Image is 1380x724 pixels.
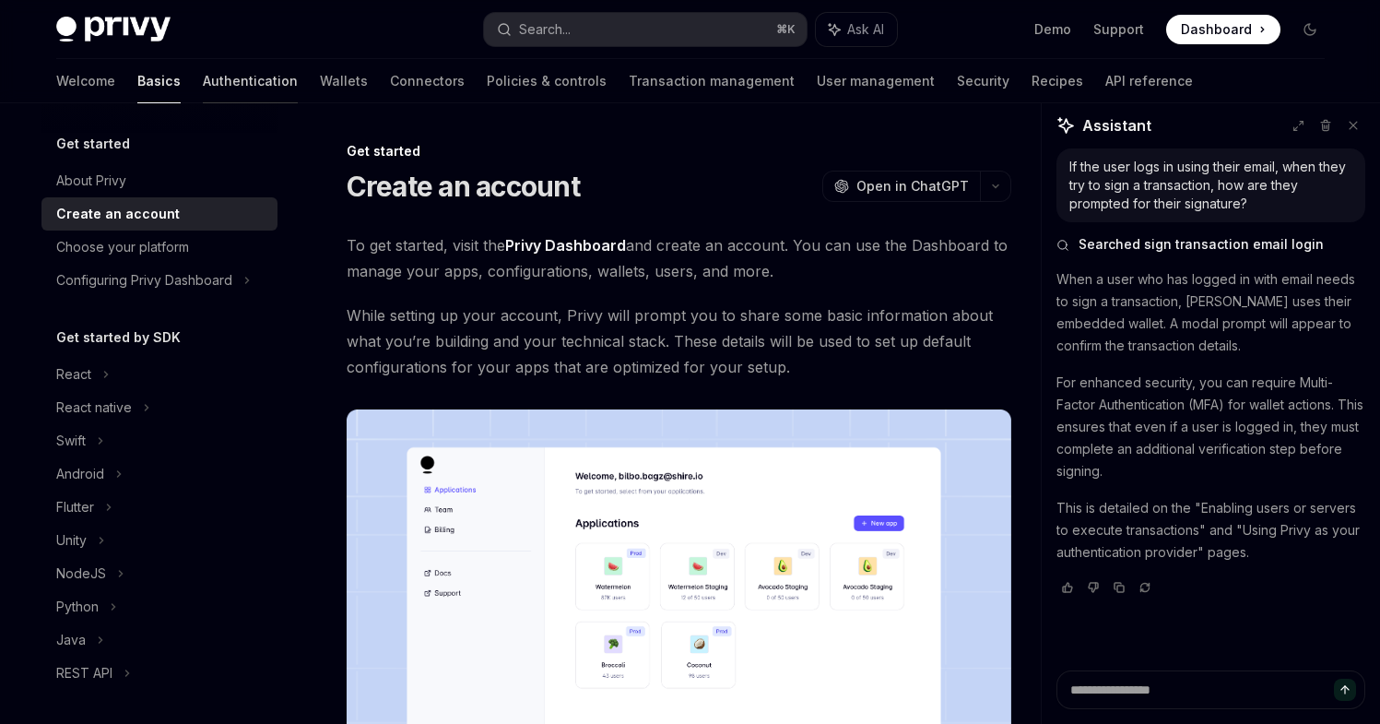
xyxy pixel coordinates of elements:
a: Choose your platform [41,231,277,264]
a: Basics [137,59,181,103]
button: Toggle dark mode [1295,15,1325,44]
a: Policies & controls [487,59,607,103]
div: REST API [56,662,112,684]
div: Unity [56,529,87,552]
h1: Create an account [347,170,580,203]
a: Welcome [56,59,115,103]
span: To get started, visit the and create an account. You can use the Dashboard to manage your apps, c... [347,232,1011,284]
div: Swift [56,430,86,452]
button: Send message [1334,679,1356,701]
a: Privy Dashboard [505,236,626,255]
a: Create an account [41,197,277,231]
div: Python [56,596,99,618]
div: Java [56,629,86,651]
button: Ask AI [816,13,897,46]
div: React [56,363,91,386]
p: For enhanced security, you can require Multi-Factor Authentication (MFA) for wallet actions. This... [1056,372,1365,482]
div: Android [56,463,104,485]
div: About Privy [56,170,126,192]
div: Flutter [56,496,94,518]
a: Authentication [203,59,298,103]
a: User management [817,59,935,103]
button: Open in ChatGPT [822,171,980,202]
div: NodeJS [56,563,106,585]
button: Search...⌘K [484,13,807,46]
a: Dashboard [1166,15,1280,44]
p: When a user who has logged in with email needs to sign a transaction, [PERSON_NAME] uses their em... [1056,268,1365,357]
div: Search... [519,18,571,41]
a: Connectors [390,59,465,103]
span: ⌘ K [776,22,796,37]
div: Get started [347,142,1011,160]
span: While setting up your account, Privy will prompt you to share some basic information about what y... [347,303,1011,380]
a: Transaction management [629,59,795,103]
div: If the user logs in using their email, when they try to sign a transaction, how are they prompted... [1069,158,1352,213]
h5: Get started [56,133,130,155]
h5: Get started by SDK [56,326,181,349]
div: Create an account [56,203,180,225]
p: This is detailed on the "Enabling users or servers to execute transactions" and "Using Privy as y... [1056,497,1365,564]
div: Choose your platform [56,236,189,258]
div: React native [56,397,132,419]
button: Searched sign transaction email login [1056,235,1365,254]
a: Support [1093,20,1144,39]
div: Configuring Privy Dashboard [56,269,232,291]
a: Recipes [1032,59,1083,103]
img: dark logo [56,17,171,42]
a: Wallets [320,59,368,103]
span: Assistant [1082,114,1151,136]
a: Security [957,59,1009,103]
a: About Privy [41,164,277,197]
a: API reference [1105,59,1193,103]
span: Open in ChatGPT [856,177,969,196]
span: Ask AI [847,20,884,39]
span: Searched sign transaction email login [1079,235,1324,254]
span: Dashboard [1181,20,1252,39]
a: Demo [1034,20,1071,39]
